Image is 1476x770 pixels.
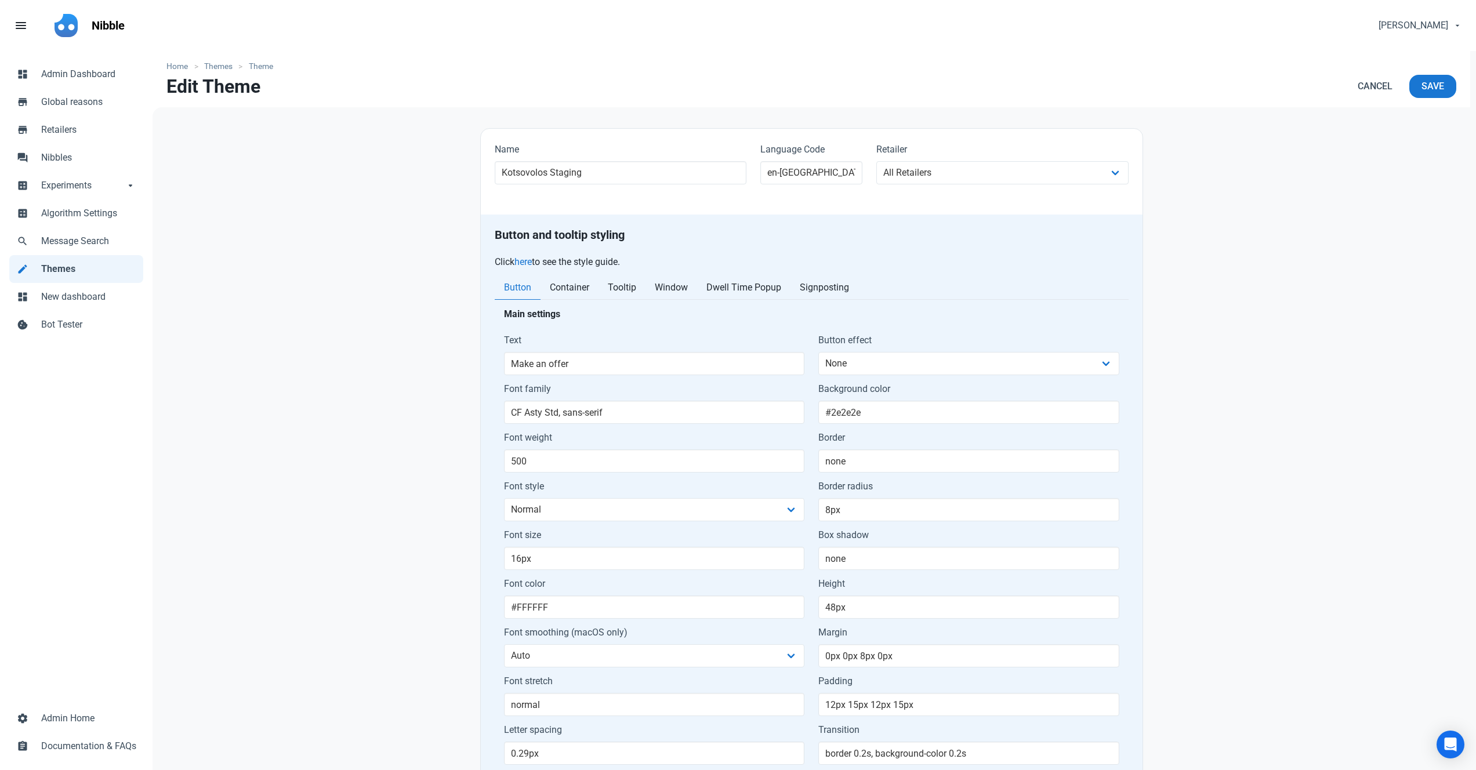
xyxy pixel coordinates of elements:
span: store [17,95,28,107]
label: Font style [504,480,805,493]
a: forumNibbles [9,144,143,172]
span: Admin Dashboard [41,67,136,81]
span: Button [504,281,531,295]
label: Font weight [504,431,805,445]
label: Margin [818,626,1119,640]
label: Font stretch [504,674,805,688]
a: calculateExperimentsarrow_drop_down [9,172,143,199]
span: calculate [17,206,28,218]
label: Font family [504,382,805,396]
span: Container [550,281,589,295]
span: store [17,123,28,135]
h3: Main settings [504,309,1119,319]
label: Font color [504,577,805,591]
label: Letter spacing [504,723,805,737]
span: mode_edit [17,262,28,274]
label: Retailer [876,143,1129,157]
label: Padding [818,674,1119,688]
a: searchMessage Search [9,227,143,255]
a: Themes [198,60,239,72]
a: Nibble [85,9,132,42]
span: cookie [17,318,28,329]
span: [PERSON_NAME] [1379,19,1448,32]
h3: Button and tooltip styling [495,228,1129,242]
label: Language Code [760,143,862,157]
a: storeRetailers [9,116,143,144]
div: Open Intercom Messenger [1437,731,1464,758]
span: Nibbles [41,151,136,165]
span: arrow_drop_down [125,179,136,190]
label: Transition [818,723,1119,737]
span: Admin Home [41,711,136,725]
a: dashboardAdmin Dashboard [9,60,143,88]
label: Height [818,577,1119,591]
label: Box shadow [818,528,1119,542]
a: assignmentDocumentation & FAQs [9,732,143,760]
a: dashboardNew dashboard [9,283,143,311]
span: dashboard [17,67,28,79]
label: Border [818,431,1119,445]
span: Experiments [41,179,125,192]
span: Global reasons [41,95,136,109]
span: Documentation & FAQs [41,739,136,753]
span: Save [1421,79,1444,93]
span: forum [17,151,28,162]
span: Window [655,281,688,295]
label: Font size [504,528,805,542]
label: Font smoothing (macOS only) [504,626,805,640]
a: here [514,256,532,267]
span: Themes [41,262,136,276]
span: search [17,234,28,246]
label: Background color [818,382,1119,396]
a: mode_editThemes [9,255,143,283]
span: Message Search [41,234,136,248]
a: calculateAlgorithm Settings [9,199,143,227]
input: en-GB [760,161,862,184]
label: Name [495,143,747,157]
span: dashboard [17,290,28,302]
span: New dashboard [41,290,136,304]
span: Dwell Time Popup [706,281,781,295]
span: Algorithm Settings [41,206,136,220]
span: Cancel [1358,79,1392,93]
a: storeGlobal reasons [9,88,143,116]
span: Tooltip [608,281,636,295]
nav: breadcrumbs [153,51,1470,75]
label: Text [504,333,805,347]
span: Retailers [41,123,136,137]
span: Signposting [800,281,849,295]
span: Bot Tester [41,318,136,332]
p: Nibble [92,17,125,34]
a: cookieBot Tester [9,311,143,339]
a: Cancel [1346,75,1405,98]
a: Home [166,60,194,72]
button: Save [1409,75,1456,98]
span: calculate [17,179,28,190]
button: [PERSON_NAME] [1369,14,1469,37]
span: settings [17,711,28,723]
span: menu [14,19,28,32]
label: Border radius [818,480,1119,493]
label: Button effect [818,333,1119,347]
p: Click to see the style guide. [495,255,1129,269]
span: assignment [17,739,28,751]
h1: Edit Theme [166,76,260,97]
